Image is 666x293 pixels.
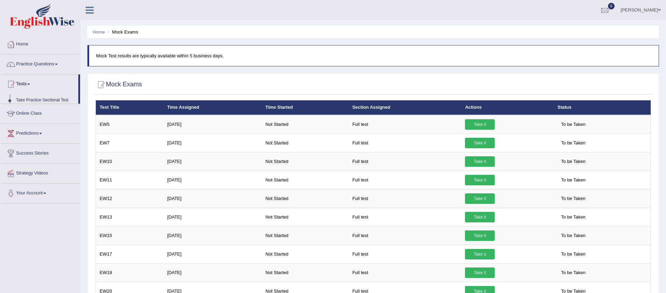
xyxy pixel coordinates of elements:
[163,134,262,152] td: [DATE]
[465,119,495,130] a: Take it
[96,208,164,226] td: EW13
[558,230,589,241] span: To be Taken
[93,29,105,35] a: Home
[262,115,348,134] td: Not Started
[96,171,164,189] td: EW11
[96,152,164,171] td: EW10
[262,226,348,245] td: Not Started
[262,245,348,263] td: Not Started
[96,263,164,282] td: EW19
[349,100,461,115] th: Section Assigned
[465,175,495,185] a: Take it
[558,175,589,185] span: To be Taken
[163,100,262,115] th: Time Assigned
[0,124,80,141] a: Predictions
[96,245,164,263] td: EW17
[96,115,164,134] td: EW5
[163,115,262,134] td: [DATE]
[558,267,589,278] span: To be Taken
[106,29,138,35] li: Mock Exams
[0,104,80,121] a: Online Class
[608,3,615,9] span: 6
[465,249,495,259] a: Take it
[262,100,348,115] th: Time Started
[262,171,348,189] td: Not Started
[163,226,262,245] td: [DATE]
[96,226,164,245] td: EW15
[13,94,78,107] a: Take Practice Sectional Test
[558,138,589,148] span: To be Taken
[163,152,262,171] td: [DATE]
[0,55,80,72] a: Practice Questions
[349,115,461,134] td: Full test
[96,100,164,115] th: Test Title
[163,171,262,189] td: [DATE]
[465,230,495,241] a: Take it
[163,189,262,208] td: [DATE]
[349,171,461,189] td: Full test
[554,100,651,115] th: Status
[96,52,652,59] p: Mock Test results are typically available within 5 business days.
[349,134,461,152] td: Full test
[461,100,553,115] th: Actions
[465,267,495,278] a: Take it
[163,208,262,226] td: [DATE]
[558,212,589,222] span: To be Taken
[262,189,348,208] td: Not Started
[349,208,461,226] td: Full test
[558,119,589,130] span: To be Taken
[465,156,495,167] a: Take it
[262,152,348,171] td: Not Started
[0,74,78,92] a: Tests
[262,208,348,226] td: Not Started
[163,245,262,263] td: [DATE]
[0,144,80,161] a: Success Stories
[96,134,164,152] td: EW7
[349,263,461,282] td: Full test
[558,249,589,259] span: To be Taken
[262,263,348,282] td: Not Started
[96,189,164,208] td: EW12
[0,164,80,181] a: Strategy Videos
[0,184,80,201] a: Your Account
[0,35,80,52] a: Home
[465,212,495,222] a: Take it
[465,193,495,204] a: Take it
[558,193,589,204] span: To be Taken
[349,152,461,171] td: Full test
[349,189,461,208] td: Full test
[558,156,589,167] span: To be Taken
[349,226,461,245] td: Full test
[262,134,348,152] td: Not Started
[349,245,461,263] td: Full test
[95,79,142,90] h2: Mock Exams
[465,138,495,148] a: Take it
[163,263,262,282] td: [DATE]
